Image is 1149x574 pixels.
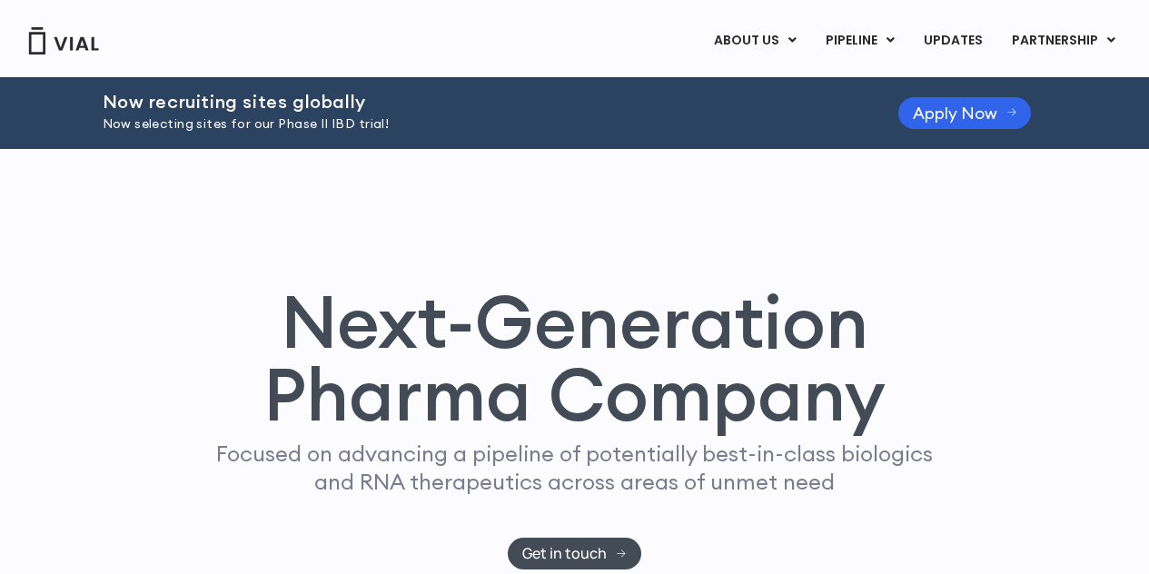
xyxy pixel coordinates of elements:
a: PIPELINEMenu Toggle [811,25,908,56]
h1: Next-Generation Pharma Company [182,285,968,430]
span: Get in touch [522,547,607,560]
a: Apply Now [898,97,1032,129]
h2: Now recruiting sites globally [103,92,853,112]
a: PARTNERSHIPMenu Toggle [997,25,1130,56]
a: Get in touch [508,538,641,569]
a: ABOUT USMenu Toggle [699,25,810,56]
a: UPDATES [909,25,996,56]
span: Apply Now [913,106,997,120]
p: Focused on advancing a pipeline of potentially best-in-class biologics and RNA therapeutics acros... [209,440,941,496]
p: Now selecting sites for our Phase II IBD trial! [103,114,853,134]
img: Vial Logo [27,27,100,54]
